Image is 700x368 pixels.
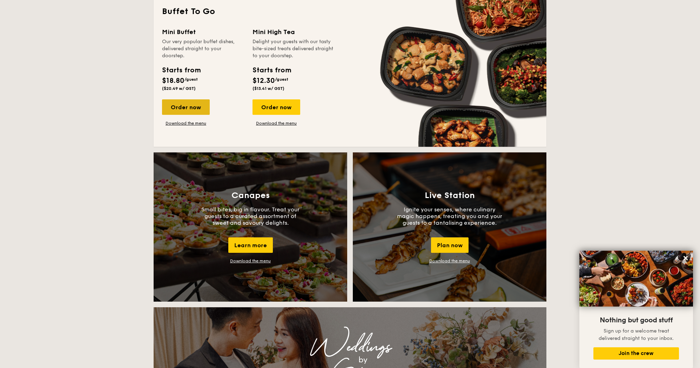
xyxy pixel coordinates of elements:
a: Download the menu [429,258,470,263]
span: $12.30 [253,77,275,85]
a: Download the menu [230,258,271,263]
a: Download the menu [253,120,300,126]
div: Starts from [253,65,291,75]
div: Order now [253,99,300,115]
div: Mini High Tea [253,27,335,37]
span: ($13.41 w/ GST) [253,86,284,91]
img: DSC07876-Edit02-Large.jpeg [579,251,693,307]
div: Weddings [215,341,485,354]
h3: Canapes [231,191,270,201]
span: ($20.49 w/ GST) [162,86,196,91]
div: Our very popular buffet dishes, delivered straight to your doorstep. [162,38,244,59]
p: Small bites, big in flavour. Treat your guests to a curated assortment of sweet and savoury delig... [198,206,303,226]
span: /guest [184,77,198,82]
h3: Live Station [425,191,475,201]
div: Delight your guests with our tasty bite-sized treats delivered straight to your doorstep. [253,38,335,59]
button: Close [680,252,691,264]
div: Starts from [162,65,200,75]
div: Mini Buffet [162,27,244,37]
h2: Buffet To Go [162,6,538,17]
p: Ignite your senses, where culinary magic happens, treating you and your guests to a tantalising e... [397,206,502,226]
div: by [241,354,485,366]
button: Join the crew [593,347,679,360]
div: Learn more [228,237,273,253]
span: $18.80 [162,77,184,85]
span: Nothing but good stuff [600,316,673,324]
a: Download the menu [162,120,210,126]
span: /guest [275,77,288,82]
div: Order now [162,99,210,115]
span: Sign up for a welcome treat delivered straight to your inbox. [599,328,674,341]
div: Plan now [431,237,469,253]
